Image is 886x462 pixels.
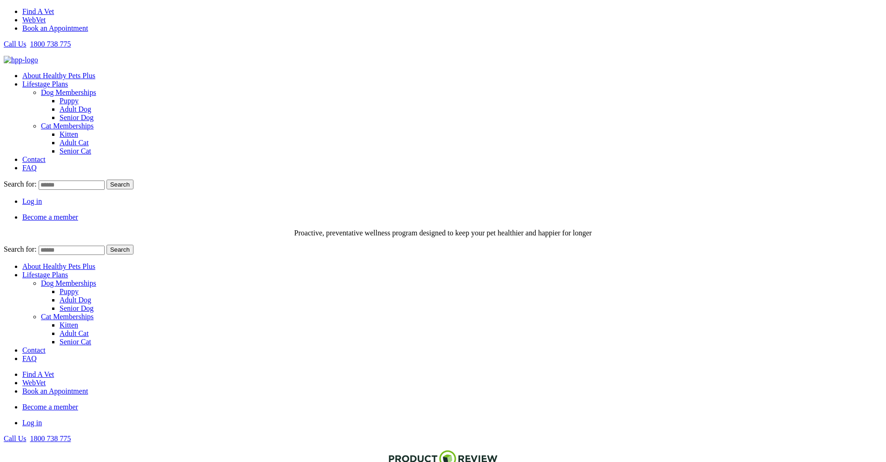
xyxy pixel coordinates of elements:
[107,245,133,254] button: Search
[22,7,54,15] a: Find A Vet
[4,40,26,48] span: Call Us
[41,88,96,96] a: Dog Memberships
[22,262,95,270] a: About Healthy Pets Plus
[60,139,89,147] a: Adult Cat
[22,370,54,378] a: Find A Vet
[39,181,105,190] input: Search for:
[22,387,88,395] a: Book an Appointment
[22,419,42,427] a: Log in
[60,304,93,312] a: Senior Dog
[22,197,42,205] a: Log in
[4,40,71,48] a: Call Us1800 738 775
[60,130,78,138] a: Kitten
[4,245,37,253] span: Search for:
[4,435,26,442] span: Call Us
[22,155,46,163] a: Contact
[60,338,91,346] a: Senior Cat
[60,114,93,121] a: Senior Dog
[22,80,68,88] a: Lifestage Plans
[22,16,46,24] a: WebVet
[41,313,93,321] a: Cat Memberships
[60,321,78,329] a: Kitten
[4,180,37,188] span: Search for:
[41,122,93,130] a: Cat Memberships
[22,24,88,32] a: Book an Appointment
[22,271,68,279] a: Lifestage Plans
[22,213,78,221] a: Become a member
[4,229,882,237] p: Proactive, preventative wellness program designed to keep your pet healthier and happier for longer
[60,97,79,105] a: Puppy
[4,435,71,442] a: Call Us1800 738 775
[107,180,133,189] button: Search
[60,147,91,155] a: Senior Cat
[60,288,79,295] a: Puppy
[22,355,37,362] a: FAQ
[4,56,38,64] img: hpp-logo
[22,164,37,172] a: FAQ
[39,246,105,255] input: Search for:
[60,105,91,113] a: Adult Dog
[60,296,91,304] a: Adult Dog
[22,72,95,80] a: About Healthy Pets Plus
[41,279,96,287] a: Dog Memberships
[22,379,46,387] a: WebVet
[22,403,78,411] a: Become a member
[22,346,46,354] a: Contact
[60,329,89,337] a: Adult Cat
